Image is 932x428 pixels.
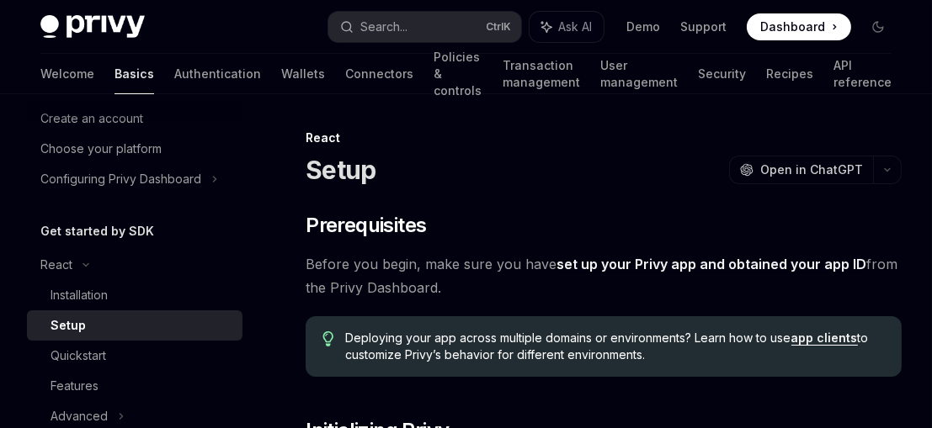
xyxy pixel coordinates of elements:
[51,376,99,396] div: Features
[322,331,334,346] svg: Tip
[306,155,375,185] h1: Setup
[281,54,325,94] a: Wallets
[40,54,94,94] a: Welcome
[345,54,413,94] a: Connectors
[760,18,825,35] span: Dashboard
[766,54,813,94] a: Recipes
[747,13,851,40] a: Dashboard
[40,139,162,159] div: Choose your platform
[698,54,746,94] a: Security
[680,18,727,35] a: Support
[40,15,145,39] img: dark logo
[115,54,154,94] a: Basics
[40,221,154,241] h5: Get started by SDK
[51,406,108,426] div: Advanced
[306,129,902,146] div: React
[27,371,242,401] a: Features
[791,330,858,346] a: app clients
[530,12,604,42] button: Ask AI
[174,54,261,94] a: Authentication
[558,18,592,35] span: Ask AI
[27,310,242,341] a: Setup
[360,17,407,37] div: Search...
[51,285,108,305] div: Installation
[729,156,873,184] button: Open in ChatGPT
[600,54,678,94] a: User management
[865,13,892,40] button: Toggle dark mode
[27,280,242,310] a: Installation
[27,341,242,371] a: Quickstart
[306,212,426,239] span: Prerequisites
[40,169,201,189] div: Configuring Privy Dashboard
[27,134,242,164] a: Choose your platform
[557,256,866,273] a: set up your Privy app and obtained your app ID
[51,315,86,336] div: Setup
[434,54,482,94] a: Policies & controls
[626,18,660,35] a: Demo
[328,12,520,42] button: Search...CtrlK
[346,330,885,363] span: Deploying your app across multiple domains or environments? Learn how to use to customize Privy’s...
[503,54,580,94] a: Transaction management
[51,346,106,366] div: Quickstart
[833,54,892,94] a: API reference
[760,161,863,178] span: Open in ChatGPT
[40,255,72,275] div: React
[486,20,511,34] span: Ctrl K
[306,252,902,299] span: Before you begin, make sure you have from the Privy Dashboard.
